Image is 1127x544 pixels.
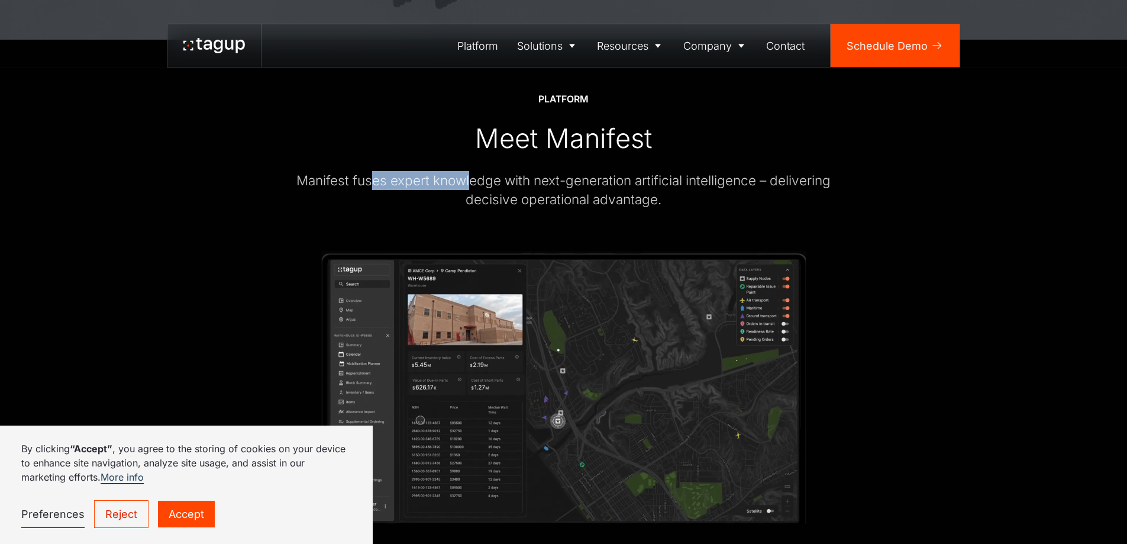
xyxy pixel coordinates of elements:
[448,24,508,67] a: Platform
[94,500,148,528] a: Reject
[508,24,588,67] a: Solutions
[588,24,674,67] a: Resources
[757,24,815,67] a: Contact
[21,442,351,484] p: By clicking , you agree to the storing of cookies on your device to enhance site navigation, anal...
[683,38,732,54] div: Company
[766,38,805,54] div: Contact
[101,471,144,484] a: More info
[21,501,85,528] a: Preferences
[847,38,928,54] div: Schedule Demo
[457,38,498,54] div: Platform
[70,443,112,455] strong: “Accept”
[271,171,857,208] div: Manifest fuses expert knowledge with next-generation artificial intelligence – delivering decisiv...
[158,501,215,527] a: Accept
[597,38,648,54] div: Resources
[538,93,589,106] div: Platform
[475,122,652,155] div: Meet Manifest
[674,24,757,67] a: Company
[831,24,960,67] a: Schedule Demo
[517,38,563,54] div: Solutions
